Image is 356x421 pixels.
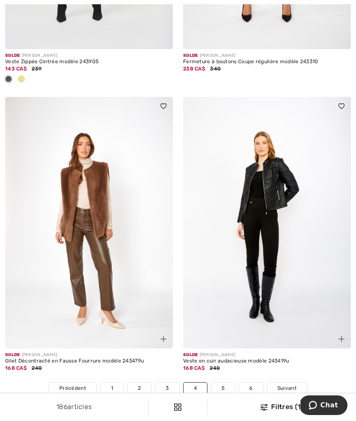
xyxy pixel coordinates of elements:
span: 238 CA$ [183,66,205,72]
a: 6 [239,383,263,394]
div: Veste en cuir audacieuse modèle 243419u [183,358,351,364]
img: Gilet Décontracté en Fausse Fourrure modèle 243479u. Brun [5,97,173,349]
div: [PERSON_NAME] [5,53,173,59]
span: 240 [210,365,220,371]
span: 340 [210,66,221,72]
a: 4 [184,383,207,394]
img: heart_black_full.svg [160,103,166,108]
div: Gilet Décontracté en Fausse Fourrure modèle 243479u [5,358,173,364]
img: Filtres [174,403,181,411]
div: Wasabi [15,73,28,87]
span: 239 [32,66,41,72]
a: 5 [211,383,235,394]
span: 168 CA$ [5,365,27,371]
div: [PERSON_NAME] [183,53,351,59]
a: Précédent [49,383,96,394]
span: 240 [32,365,42,371]
div: Fermeture à boutons Coupe régulière modèle 243310 [183,59,351,65]
img: Filtres [260,404,268,411]
a: 3 [155,383,179,394]
img: Veste en cuir audacieuse modèle 243419u. Noir [183,97,351,349]
span: Solde [183,352,198,357]
span: Précédent [59,384,86,392]
span: Solde [183,53,198,58]
span: 143 CA$ [5,66,27,72]
div: [PERSON_NAME] [5,352,173,358]
a: 1 [101,383,123,394]
div: Black [2,73,15,87]
span: Solde [5,53,20,58]
img: plus_v2.svg [160,336,166,342]
iframe: Ouvre un widget dans lequel vous pouvez chatter avec l’un de nos agents [301,395,347,417]
div: [PERSON_NAME] [183,352,351,358]
a: Suivant [267,383,307,394]
span: 186 [56,403,67,411]
img: heart_black_full.svg [338,103,344,108]
img: plus_v2.svg [338,336,344,342]
span: 168 CA$ [183,365,205,371]
div: Filtres (1) [213,402,351,412]
a: 2 [128,383,151,394]
span: Suivant [277,384,297,392]
div: Veste Zippée Cintrée modèle 243905 [5,59,173,65]
span: Solde [5,352,20,357]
